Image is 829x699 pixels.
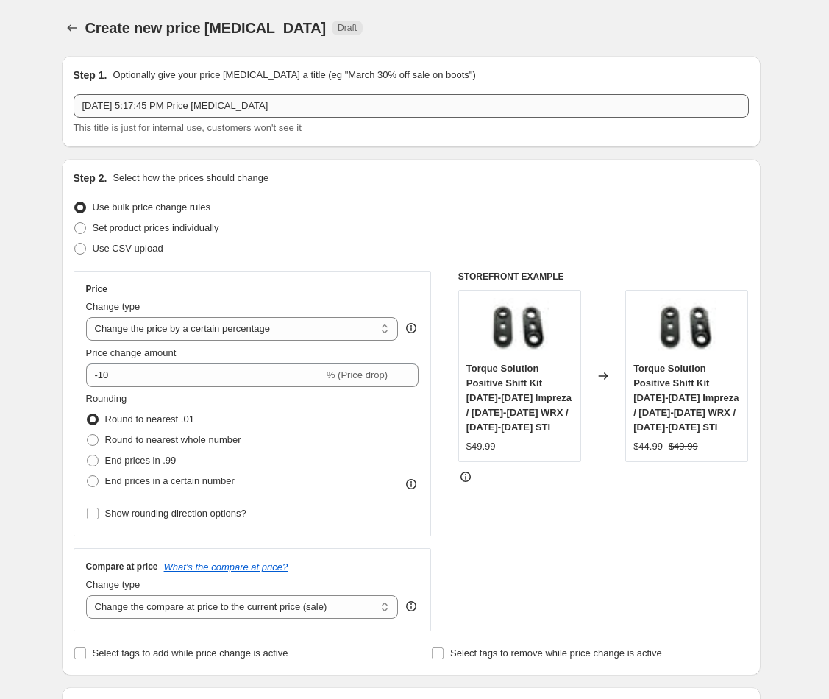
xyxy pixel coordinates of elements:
span: Price change amount [86,347,177,358]
span: Use bulk price change rules [93,202,210,213]
img: torque-solution-positive-shift-kit-1993-2007-impreza-2002-2007-wrx-2004-2007-sti-ts-su-psk-815240... [658,298,716,357]
span: Torque Solution Positive Shift Kit [DATE]-[DATE] Impreza / [DATE]-[DATE] WRX / [DATE]-[DATE] STI [633,363,739,433]
span: Torque Solution Positive Shift Kit [DATE]-[DATE] Impreza / [DATE]-[DATE] WRX / [DATE]-[DATE] STI [466,363,572,433]
input: -15 [86,363,324,387]
span: Change type [86,579,140,590]
h6: STOREFRONT EXAMPLE [458,271,749,283]
span: Use CSV upload [93,243,163,254]
button: Price change jobs [62,18,82,38]
span: Round to nearest .01 [105,414,194,425]
span: End prices in a certain number [105,475,235,486]
span: Draft [338,22,357,34]
h2: Step 2. [74,171,107,185]
span: Change type [86,301,140,312]
span: Rounding [86,393,127,404]
span: % (Price drop) [327,369,388,380]
span: Select tags to add while price change is active [93,647,288,659]
div: help [404,321,419,336]
img: torque-solution-positive-shift-kit-1993-2007-impreza-2002-2007-wrx-2004-2007-sti-ts-su-psk-815240... [490,298,549,357]
button: What's the compare at price? [164,561,288,572]
div: help [404,599,419,614]
span: Create new price [MEDICAL_DATA] [85,20,327,36]
span: End prices in .99 [105,455,177,466]
div: $44.99 [633,439,663,454]
span: Show rounding direction options? [105,508,246,519]
p: Select how the prices should change [113,171,268,185]
h3: Price [86,283,107,295]
span: Select tags to remove while price change is active [450,647,662,659]
span: Set product prices individually [93,222,219,233]
p: Optionally give your price [MEDICAL_DATA] a title (eg "March 30% off sale on boots") [113,68,475,82]
h2: Step 1. [74,68,107,82]
strike: $49.99 [669,439,698,454]
span: Round to nearest whole number [105,434,241,445]
div: $49.99 [466,439,496,454]
input: 30% off holiday sale [74,94,749,118]
h3: Compare at price [86,561,158,572]
span: This title is just for internal use, customers won't see it [74,122,302,133]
